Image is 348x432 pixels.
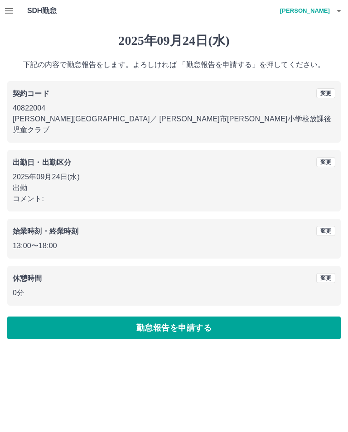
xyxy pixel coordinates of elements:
[316,88,335,98] button: 変更
[13,227,78,235] b: 始業時刻・終業時刻
[13,274,42,282] b: 休憩時間
[13,103,335,114] p: 40822004
[13,193,335,204] p: コメント:
[13,182,335,193] p: 出勤
[7,33,341,48] h1: 2025年09月24日(水)
[7,317,341,339] button: 勤怠報告を申請する
[13,158,71,166] b: 出勤日・出勤区分
[13,240,335,251] p: 13:00 〜 18:00
[316,226,335,236] button: 変更
[316,157,335,167] button: 変更
[13,90,49,97] b: 契約コード
[7,59,341,70] p: 下記の内容で勤怠報告をします。よろしければ 「勤怠報告を申請する」を押してください。
[13,288,335,298] p: 0分
[13,114,335,135] p: [PERSON_NAME][GEOGRAPHIC_DATA] ／ [PERSON_NAME]市[PERSON_NAME]小学校放課後児童クラブ
[316,273,335,283] button: 変更
[13,172,335,182] p: 2025年09月24日(水)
